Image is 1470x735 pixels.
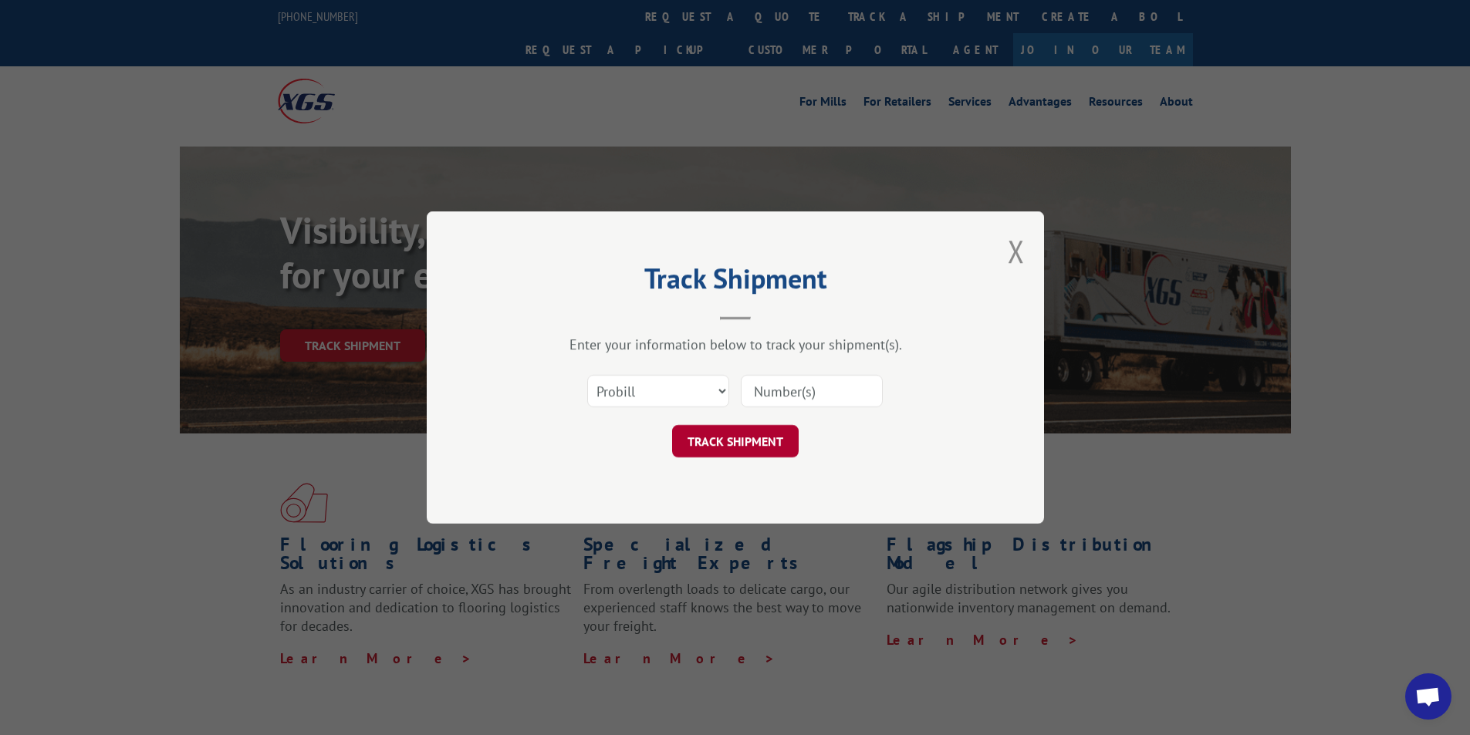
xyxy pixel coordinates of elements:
[504,268,967,297] h2: Track Shipment
[1405,673,1451,720] div: Open chat
[504,335,967,353] div: Enter your information below to track your shipment(s).
[1008,231,1025,271] button: Close modal
[672,425,799,457] button: TRACK SHIPMENT
[741,375,883,407] input: Number(s)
